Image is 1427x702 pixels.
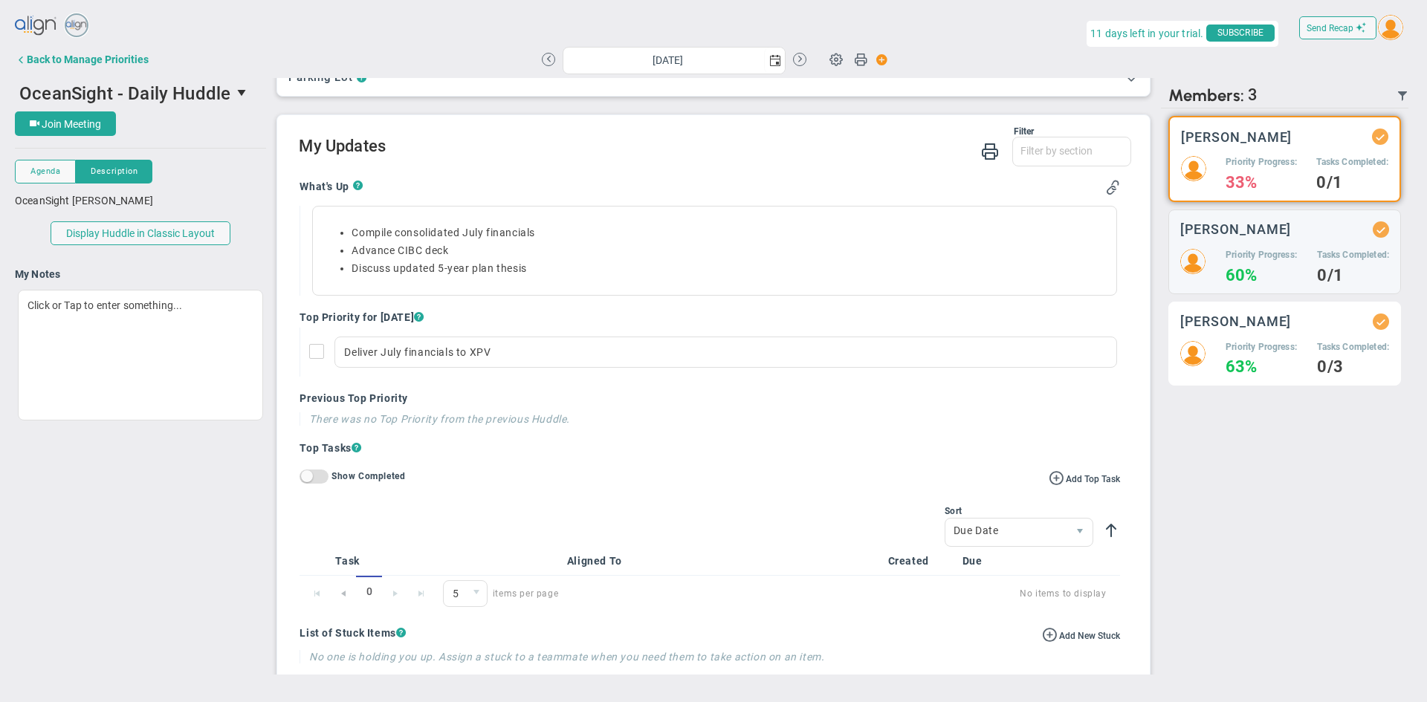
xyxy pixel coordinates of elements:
div: Filter [299,126,1034,137]
span: Filter Updated Members [1397,90,1408,102]
label: Show Completed [331,470,405,481]
button: Back to Manage Priorities [15,45,149,74]
img: 204747.Person.photo [1181,156,1206,181]
h5: Priority Progress: [1226,341,1297,354]
div: Back to Manage Priorities [27,53,149,65]
span: Print Huddle [854,52,867,73]
h4: 0/3 [1317,360,1389,374]
span: Huddle Settings [822,45,850,73]
span: Join Meeting [42,118,101,130]
div: Click or Tap to enter something... [18,290,263,420]
button: Send Recap [1299,16,1376,39]
img: 204746.Person.photo [1180,249,1206,274]
span: OceanSight [PERSON_NAME] [15,195,153,207]
h5: Tasks Completed: [1317,341,1389,354]
h5: Priority Progress: [1226,249,1297,261]
h3: Parking Lot [288,71,352,85]
button: Display Huddle in Classic Layout [51,221,230,245]
h4: 60% [1226,269,1297,282]
span: select [465,581,487,606]
h4: My Notes [15,267,266,281]
span: SUBSCRIBE [1206,25,1275,42]
h4: Top Priority for [DATE] [300,311,1119,324]
h4: 33% [1226,176,1297,189]
input: Filter by section [1013,137,1130,164]
span: select [230,80,256,105]
h5: Tasks Completed: [1317,249,1389,261]
h3: [PERSON_NAME] [1180,222,1292,236]
li: Advance CIBC deck [352,244,1107,258]
h4: No one is holding you up. Assign a stuck to a teammate when you need them to take action on an item. [309,650,1119,663]
div: Updated Status [1376,224,1386,235]
span: OceanSight - Daily Huddle [19,83,230,104]
h5: Tasks Completed: [1316,156,1388,169]
span: Description [91,165,137,178]
button: Join Meeting [15,111,116,136]
h4: What's Up [300,180,352,193]
h4: 63% [1226,360,1297,374]
th: Aligned To [561,547,882,576]
div: Updated Status [1375,131,1385,142]
h2: My Updates [299,137,1130,158]
h3: [PERSON_NAME] [1180,314,1292,328]
div: Deliver July financials to XPV [334,337,1116,368]
span: 3 [1248,85,1258,105]
span: Members: [1168,85,1244,105]
th: Task [329,547,502,576]
div: Sort [945,506,1093,516]
h5: Priority Progress: [1226,156,1297,169]
h4: There was no Top Priority from the previous Huddle. [309,412,1119,426]
span: 5 [444,581,465,606]
h4: List of Stuck Items [300,626,1119,640]
span: Agenda [30,165,60,178]
span: Action Button [869,50,888,70]
h4: Priorities [300,672,1119,686]
span: Send Recap [1307,23,1353,33]
img: 206891.Person.photo [1180,341,1206,366]
button: Add Top Task [1049,469,1120,486]
span: 0 [356,576,382,608]
h3: [PERSON_NAME] [1181,130,1292,144]
button: Add New Stuck [1042,626,1120,643]
span: Due Date [945,519,1067,544]
h4: 0/1 [1317,269,1389,282]
th: Due [957,547,1031,576]
span: Add New Stuck [1059,631,1120,641]
h4: Top Tasks [300,441,1119,455]
h4: Previous Top Priority [300,391,1119,405]
button: Description [76,160,152,183]
span: Print My Huddle Updates [981,141,999,160]
li: Compile consolidated July financials [352,226,1107,240]
span: Add Top Task [1066,474,1120,484]
button: Agenda [15,160,76,183]
h4: 0/1 [1316,176,1388,189]
span: 11 days left in your trial. [1090,25,1203,43]
img: align-logo.svg [15,11,58,41]
img: 204747.Person.photo [1378,15,1403,40]
span: No items to display [576,585,1106,602]
span: items per page [443,580,558,607]
span: select [1067,519,1093,547]
th: Created [882,547,957,576]
li: Discuss updated 5-year plan thesis [352,261,1107,276]
div: Updated Status [1376,316,1386,327]
span: select [764,48,785,74]
span: 0 [443,580,488,607]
